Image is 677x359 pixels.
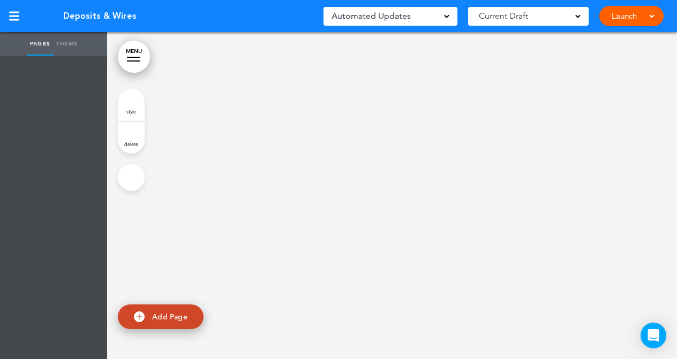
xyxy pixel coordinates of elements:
[126,108,136,114] span: style
[152,312,187,322] span: Add Page
[124,141,138,147] span: delete
[118,89,145,121] a: style
[134,311,145,322] img: add.svg
[607,6,641,26] a: Launch
[118,304,204,330] a: Add Page
[118,41,150,73] a: MENU
[63,10,137,22] span: Deposits & Wires
[27,32,54,56] a: Pages
[641,323,666,348] div: Open Intercom Messenger
[332,9,411,24] span: Automated Updates
[54,32,80,56] a: Theme
[479,9,528,24] span: Current Draft
[118,121,145,154] a: delete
